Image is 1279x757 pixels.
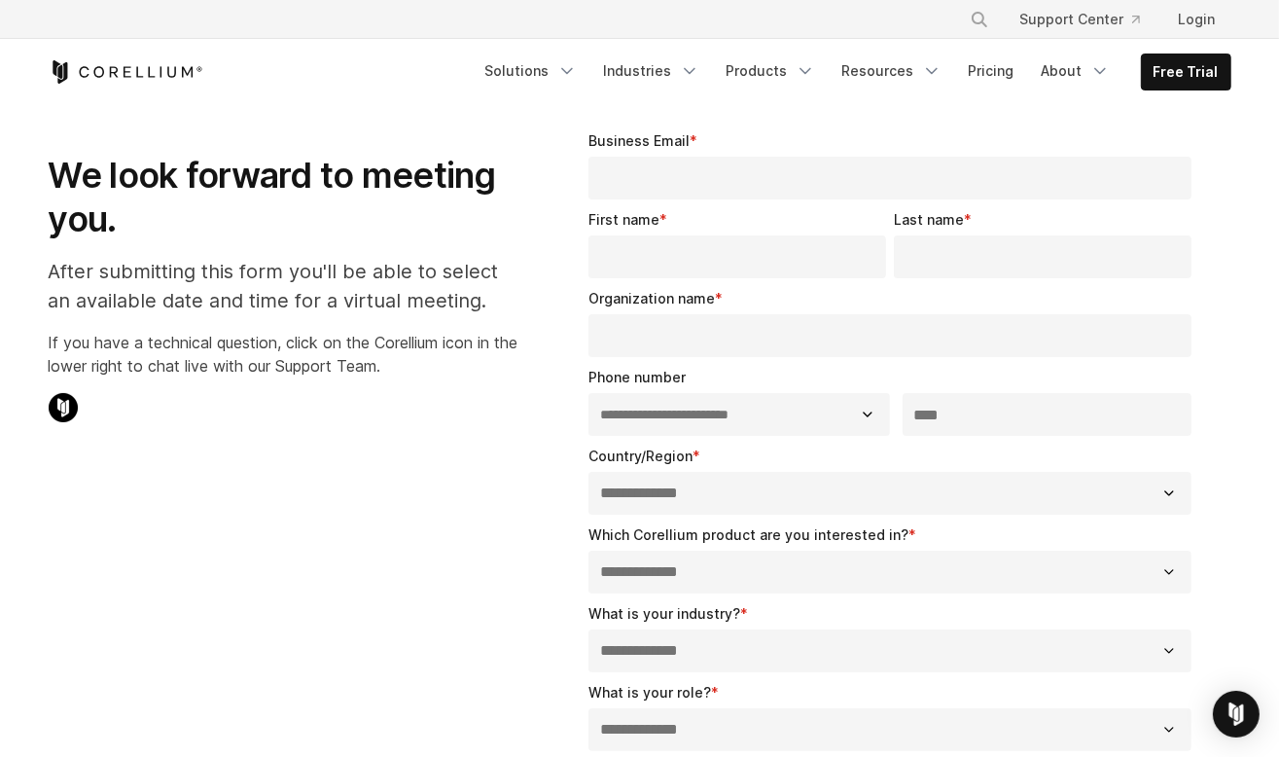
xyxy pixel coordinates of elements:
a: Free Trial [1142,54,1230,90]
span: Which Corellium product are you interested in? [588,526,908,543]
a: Corellium Home [49,60,203,84]
a: Solutions [474,54,588,89]
p: After submitting this form you'll be able to select an available date and time for a virtual meet... [49,257,518,315]
span: Organization name [588,290,715,306]
div: Open Intercom Messenger [1213,691,1260,738]
a: Pricing [957,54,1026,89]
span: Business Email [588,132,690,149]
span: Last name [894,211,964,228]
a: Products [715,54,827,89]
a: Industries [592,54,711,89]
span: What is your role? [588,684,711,701]
div: Navigation Menu [946,2,1231,37]
div: Navigation Menu [474,54,1231,90]
a: About [1030,54,1121,89]
a: Resources [831,54,953,89]
span: What is your industry? [588,605,740,622]
a: Login [1163,2,1231,37]
p: If you have a technical question, click on the Corellium icon in the lower right to chat live wit... [49,331,518,378]
span: Phone number [588,369,686,385]
span: Country/Region [588,448,693,464]
a: Support Center [1005,2,1155,37]
button: Search [962,2,997,37]
img: Corellium Chat Icon [49,393,78,422]
h1: We look forward to meeting you. [49,154,518,241]
span: First name [588,211,659,228]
